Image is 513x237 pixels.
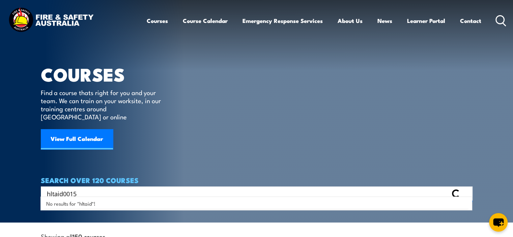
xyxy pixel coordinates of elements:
[41,66,171,82] h1: COURSES
[41,129,113,149] a: View Full Calendar
[338,12,363,30] a: About Us
[46,200,95,207] span: No results for "hltaid"!
[377,12,392,30] a: News
[147,12,168,30] a: Courses
[461,189,470,198] button: Search magnifier button
[48,189,450,198] form: Search form
[460,12,481,30] a: Contact
[183,12,228,30] a: Course Calendar
[41,176,473,184] h4: SEARCH OVER 120 COURSES
[41,88,164,121] p: Find a course thats right for you and your team. We can train on your worksite, in our training c...
[243,12,323,30] a: Emergency Response Services
[47,188,448,199] input: Search input
[407,12,445,30] a: Learner Portal
[489,213,508,232] button: chat-button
